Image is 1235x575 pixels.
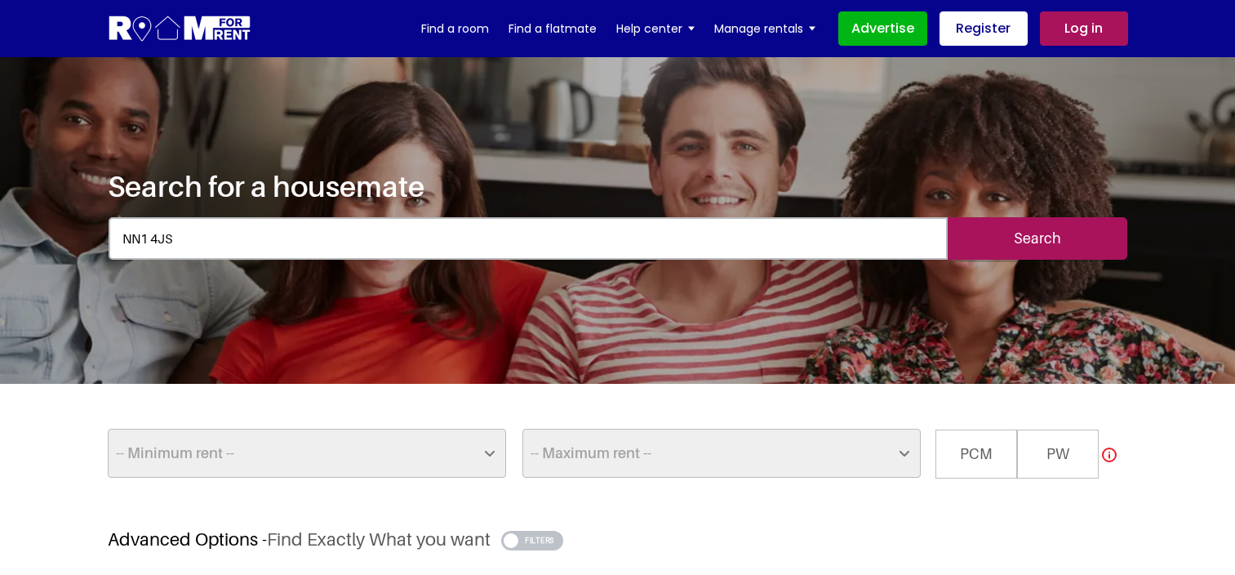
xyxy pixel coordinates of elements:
h3: Advanced Options - [108,528,1128,550]
a: Find a room [421,16,489,41]
img: Logo for Room for Rent, featuring a welcoming design with a house icon and modern typography [108,14,252,44]
span: PCM [935,430,1017,479]
span: PW [1017,430,1099,479]
a: Manage rentals [714,16,815,41]
a: Register [940,11,1028,46]
input: Post code of area where property is located ? [109,217,948,260]
a: Help center [616,16,695,41]
img: info.svg [1102,448,1117,462]
a: Find a flatmate [509,16,597,41]
span: Find Exactly What you want [267,528,491,550]
a: Log in [1040,11,1128,46]
h2: Search for a housemate [108,168,1128,203]
a: Advertise [838,11,927,46]
input: Search [948,217,1127,260]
